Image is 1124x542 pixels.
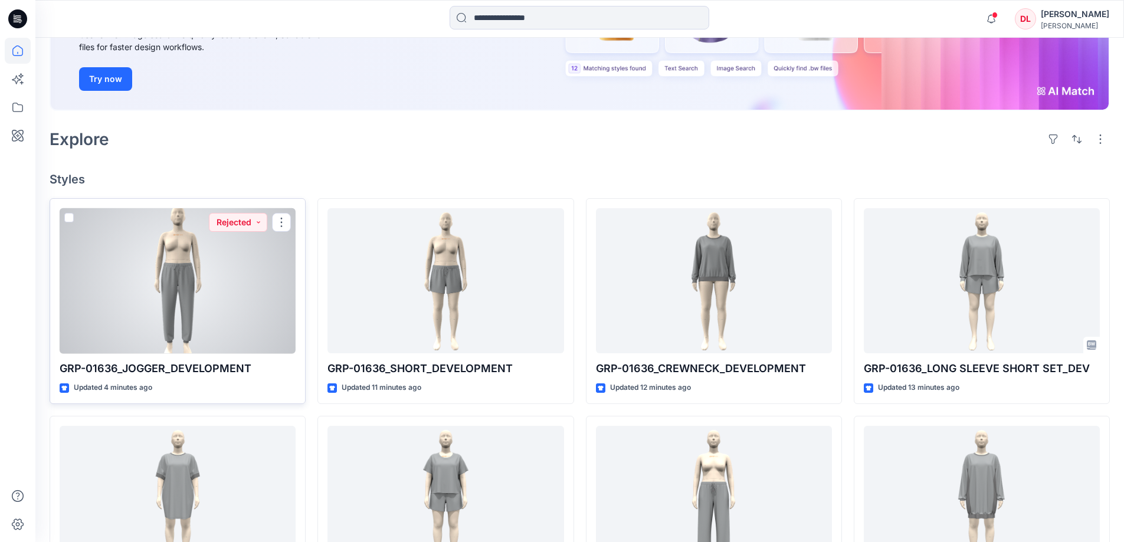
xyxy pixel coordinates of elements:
h4: Styles [50,172,1110,186]
p: GRP-01636_JOGGER_DEVELOPMENT [60,360,296,377]
div: [PERSON_NAME] [1041,7,1109,21]
p: Updated 13 minutes ago [878,382,959,394]
a: GRP-01636_LONG SLEEVE SHORT SET_DEV [864,208,1100,354]
p: Updated 4 minutes ago [74,382,152,394]
p: GRP-01636_CREWNECK_DEVELOPMENT [596,360,832,377]
p: GRP-01636_SHORT_DEVELOPMENT [327,360,563,377]
h2: Explore [50,130,109,149]
div: DL [1015,8,1036,29]
p: Updated 11 minutes ago [342,382,421,394]
p: Updated 12 minutes ago [610,382,691,394]
button: Try now [79,67,132,91]
div: [PERSON_NAME] [1041,21,1109,30]
a: GRP-01636_SHORT_DEVELOPMENT [327,208,563,354]
a: GRP-01636_JOGGER_DEVELOPMENT [60,208,296,354]
p: GRP-01636_LONG SLEEVE SHORT SET_DEV [864,360,1100,377]
div: Use text or image search to quickly locate relevant, editable .bw files for faster design workflows. [79,28,345,53]
a: GRP-01636_CREWNECK_DEVELOPMENT [596,208,832,354]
